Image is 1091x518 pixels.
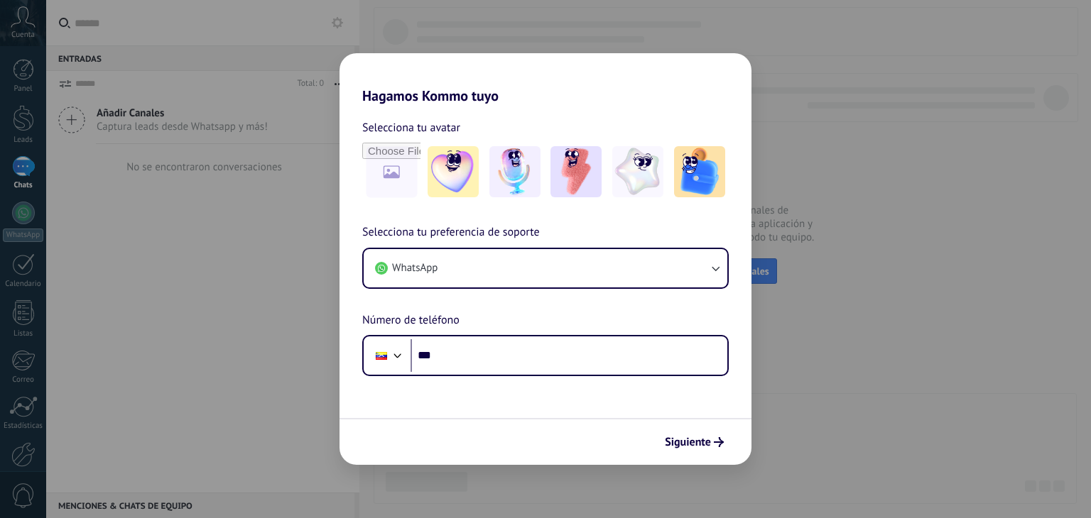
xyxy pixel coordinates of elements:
[612,146,663,197] img: -4.jpeg
[364,249,727,287] button: WhatsApp
[368,341,395,370] div: Venezuela: + 58
[489,146,541,197] img: -2.jpeg
[428,146,479,197] img: -1.jpeg
[362,119,460,137] span: Selecciona tu avatar
[340,53,751,104] h2: Hagamos Kommo tuyo
[674,146,725,197] img: -5.jpeg
[392,261,438,275] span: WhatsApp
[665,437,711,447] span: Siguiente
[362,312,460,330] span: Número de teléfono
[550,146,602,197] img: -3.jpeg
[658,430,730,454] button: Siguiente
[362,224,540,242] span: Selecciona tu preferencia de soporte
